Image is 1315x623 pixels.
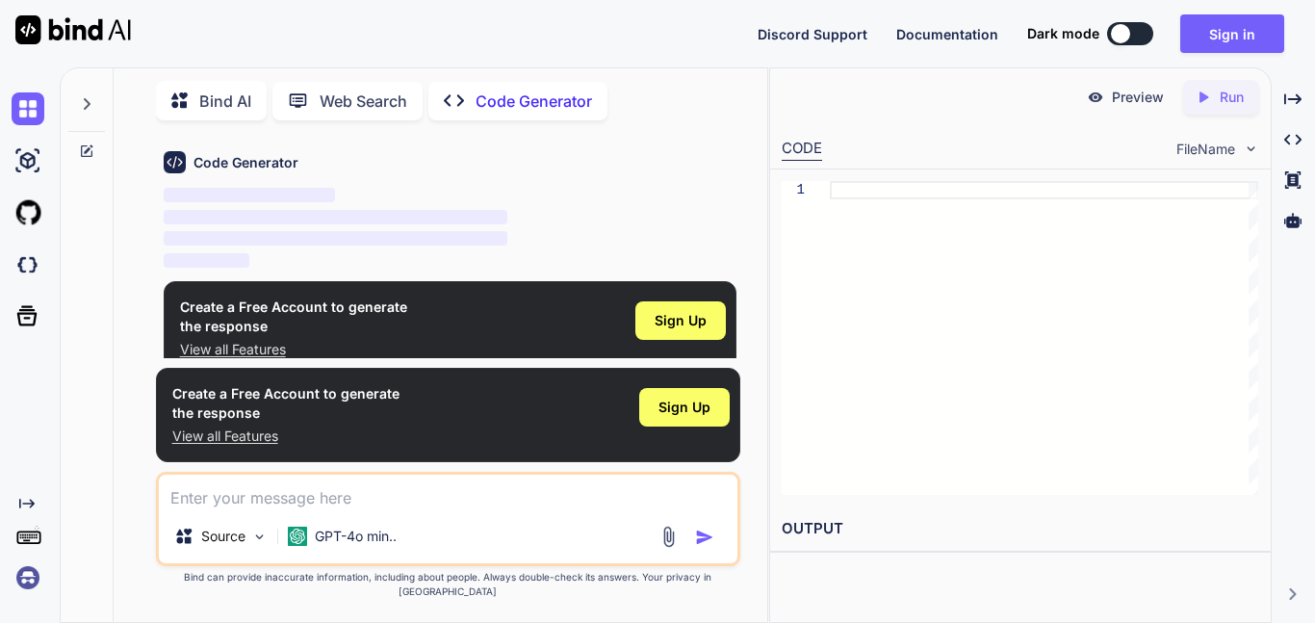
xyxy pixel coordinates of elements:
[1087,89,1104,106] img: preview
[655,311,707,330] span: Sign Up
[12,248,44,281] img: darkCloudIdeIcon
[180,298,407,336] h1: Create a Free Account to generate the response
[782,181,805,199] div: 1
[172,427,400,446] p: View all Features
[320,90,407,113] p: Web Search
[1027,24,1099,43] span: Dark mode
[15,15,131,44] img: Bind AI
[896,24,998,44] button: Documentation
[758,24,867,44] button: Discord Support
[695,528,714,547] img: icon
[758,26,867,42] span: Discord Support
[164,188,336,202] span: ‌
[1180,14,1284,53] button: Sign in
[1112,88,1164,107] p: Preview
[180,340,407,359] p: View all Features
[896,26,998,42] span: Documentation
[12,196,44,229] img: githubLight
[12,144,44,177] img: ai-studio
[288,527,307,546] img: GPT-4o mini
[201,527,245,546] p: Source
[782,138,822,161] div: CODE
[199,90,251,113] p: Bind AI
[315,527,397,546] p: GPT-4o min..
[12,561,44,594] img: signin
[193,153,298,172] h6: Code Generator
[12,92,44,125] img: chat
[658,398,710,417] span: Sign Up
[770,506,1271,552] h2: OUTPUT
[164,253,249,268] span: ‌
[476,90,592,113] p: Code Generator
[251,529,268,545] img: Pick Models
[1243,141,1259,157] img: chevron down
[657,526,680,548] img: attachment
[1176,140,1235,159] span: FileName
[164,210,507,224] span: ‌
[1220,88,1244,107] p: Run
[172,384,400,423] h1: Create a Free Account to generate the response
[156,570,740,599] p: Bind can provide inaccurate information, including about people. Always double-check its answers....
[164,231,507,246] span: ‌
